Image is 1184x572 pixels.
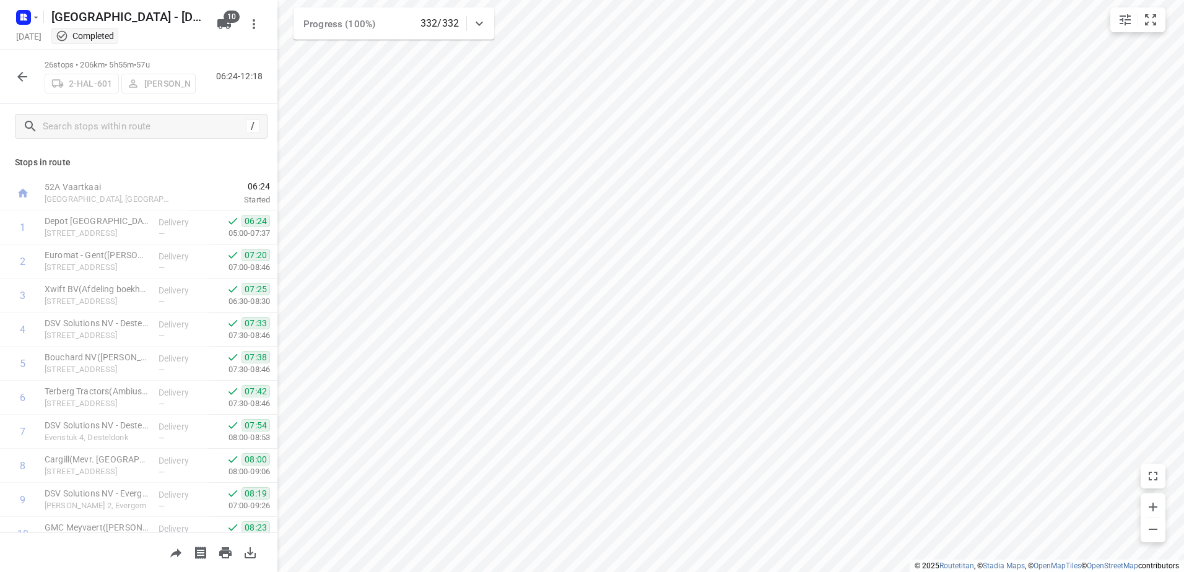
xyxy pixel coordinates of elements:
p: 07:30-08:46 [209,397,270,410]
a: OpenStreetMap [1087,561,1138,570]
p: Delivery [159,420,204,433]
p: 07:00-09:26 [209,500,270,512]
p: Delivery [159,488,204,501]
span: 07:42 [242,385,270,397]
span: 07:20 [242,249,270,261]
p: Eddastraat 21, Desteldonk [45,329,149,342]
svg: Done [227,419,239,431]
span: 10 [224,11,240,23]
p: Terberg Tractors(Ambius - België) [45,385,149,397]
p: Started [188,194,270,206]
div: 8 [20,460,25,472]
div: 3 [20,290,25,301]
p: Xwift BV(Afdeling boekhouding) [45,283,149,295]
svg: Done [227,283,239,295]
button: Fit zoom [1138,7,1163,32]
p: Euromat - Gent(Dominique Lievens) [45,249,149,261]
span: 07:33 [242,317,270,329]
p: Belgicastraat 8, Desteldonk [45,397,149,410]
p: 26 stops • 206km • 5h55m [45,59,196,71]
span: 08:00 [242,453,270,466]
div: 1 [20,222,25,233]
button: Map settings [1113,7,1138,32]
span: 07:38 [242,351,270,363]
p: 07:00-08:46 [209,261,270,274]
div: small contained button group [1110,7,1165,32]
p: Delivery [159,454,204,467]
p: 05:00-07:37 [209,227,270,240]
div: / [246,119,259,133]
svg: Done [227,215,239,227]
p: Delivery [159,250,204,262]
p: Delivery [159,216,204,228]
span: — [159,263,165,272]
li: © 2025 , © , © © contributors [915,561,1179,570]
p: [STREET_ADDRESS] [45,227,149,240]
a: Stadia Maps [983,561,1025,570]
p: Cargill(Mevr. Bruneel (Cargill)) [45,453,149,466]
span: — [159,297,165,306]
p: DSV Solutions NV - Evergem(Delilah Verleye) [45,487,149,500]
a: Routetitan [939,561,974,570]
span: — [159,399,165,409]
p: GMC Meyvaert(Vicky van de Walle) [45,521,149,534]
p: [STREET_ADDRESS] [45,295,149,308]
p: 07:30-08:46 [209,363,270,376]
div: 7 [20,426,25,438]
p: [STREET_ADDRESS] [45,363,149,376]
div: This project completed. You cannot make any changes to it. [56,30,114,42]
span: • [134,60,136,69]
p: Delori-Maeslaan 2, Evergem [45,500,149,512]
svg: Done [227,249,239,261]
span: Share route [163,546,188,558]
span: — [159,229,165,238]
span: — [159,433,165,443]
span: 07:54 [242,419,270,431]
span: 08:19 [242,487,270,500]
p: 08:00-08:53 [209,431,270,444]
p: Moervaartkaai 1, Desteldonk [45,466,149,478]
span: Progress (100%) [303,19,375,30]
p: 08:00-09:06 [209,466,270,478]
p: 332/332 [420,16,459,31]
span: — [159,365,165,375]
div: 4 [20,324,25,336]
p: 06:30-08:30 [209,295,270,308]
span: 06:24 [242,215,270,227]
button: 10 [212,12,237,37]
p: 52A Vaartkaai [45,181,173,193]
div: 6 [20,392,25,404]
span: — [159,467,165,477]
p: [GEOGRAPHIC_DATA], [GEOGRAPHIC_DATA] [45,193,173,206]
svg: Done [227,521,239,534]
span: 06:24 [188,180,270,193]
p: Depot België(Depot België) [45,215,149,227]
p: Evenstuk 4, Desteldonk [45,431,149,444]
span: — [159,501,165,511]
svg: Done [227,453,239,466]
span: Print route [213,546,238,558]
span: Print shipping labels [188,546,213,558]
p: Delivery [159,386,204,399]
div: 10 [17,528,28,540]
span: 57u [136,60,149,69]
p: Bouchard NV(Joyce Van den Hemel) [45,351,149,363]
p: Delivery [159,352,204,365]
div: Progress (100%)332/332 [294,7,494,40]
span: — [159,331,165,340]
p: Delivery [159,522,204,535]
div: 9 [20,494,25,506]
p: Delivery [159,318,204,331]
span: Download route [238,546,263,558]
svg: Done [227,487,239,500]
span: 07:25 [242,283,270,295]
svg: Done [227,351,239,363]
svg: Done [227,317,239,329]
svg: Done [227,385,239,397]
p: Delivery [159,284,204,297]
div: 2 [20,256,25,267]
p: [STREET_ADDRESS] [45,261,149,274]
p: DSV Solutions NV - Desteldonk - Evenstuk(Patrick De Neef) [45,419,149,431]
button: More [242,12,266,37]
a: OpenMapTiles [1034,561,1081,570]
